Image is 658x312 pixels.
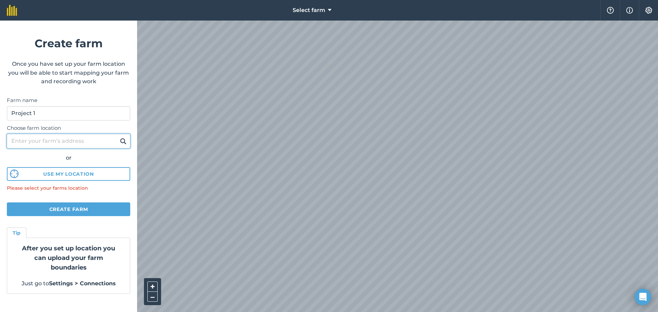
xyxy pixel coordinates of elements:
h4: Tip [13,229,21,237]
div: Please select your farms location [7,184,130,192]
button: Use my location [7,167,130,181]
button: Create farm [7,202,130,216]
p: Once you have set up your farm location you will be able to start mapping your farm and recording... [7,60,130,86]
div: or [7,153,130,162]
img: svg+xml;base64,PHN2ZyB4bWxucz0iaHR0cDovL3d3dy53My5vcmcvMjAwMC9zdmciIHdpZHRoPSIxNyIgaGVpZ2h0PSIxNy... [626,6,633,14]
img: A cog icon [645,7,653,14]
input: Enter your farm’s address [7,134,130,148]
label: Choose farm location [7,124,130,132]
button: + [147,282,158,292]
button: – [147,292,158,302]
strong: After you set up location you can upload your farm boundaries [22,245,115,271]
img: svg%3e [10,170,19,178]
input: Farm name [7,106,130,121]
strong: Settings > Connections [49,280,116,287]
p: Just go to [15,279,122,288]
label: Farm name [7,96,130,104]
span: Select farm [293,6,325,14]
div: Open Intercom Messenger [635,289,651,305]
img: svg+xml;base64,PHN2ZyB4bWxucz0iaHR0cDovL3d3dy53My5vcmcvMjAwMC9zdmciIHdpZHRoPSIxOSIgaGVpZ2h0PSIyNC... [120,137,126,145]
h1: Create farm [7,35,130,52]
img: A question mark icon [606,7,614,14]
img: fieldmargin Logo [7,5,17,16]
